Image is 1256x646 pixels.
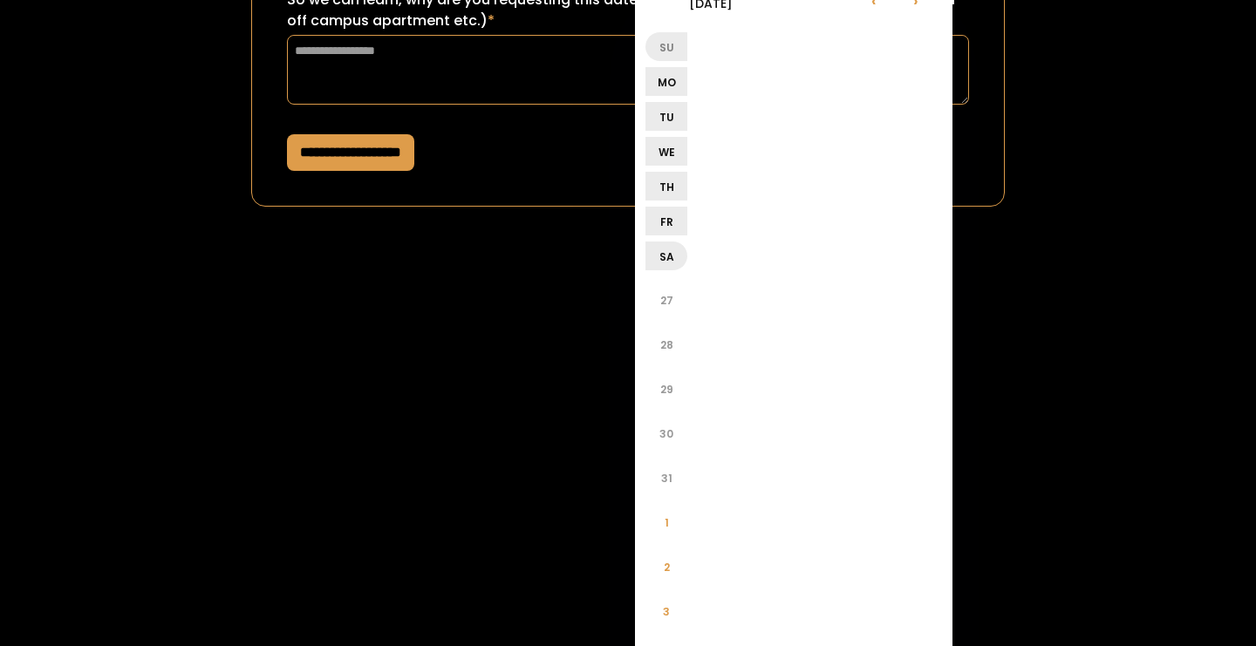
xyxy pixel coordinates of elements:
[645,457,687,499] li: 31
[645,241,687,270] li: Sa
[645,412,687,454] li: 30
[645,102,687,131] li: Tu
[645,279,687,321] li: 27
[645,368,687,410] li: 29
[645,546,687,588] li: 2
[645,323,687,365] li: 28
[645,67,687,96] li: Mo
[645,207,687,235] li: Fr
[645,32,687,61] li: Su
[645,172,687,201] li: Th
[645,137,687,166] li: We
[645,590,687,632] li: 3
[645,501,687,543] li: 1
